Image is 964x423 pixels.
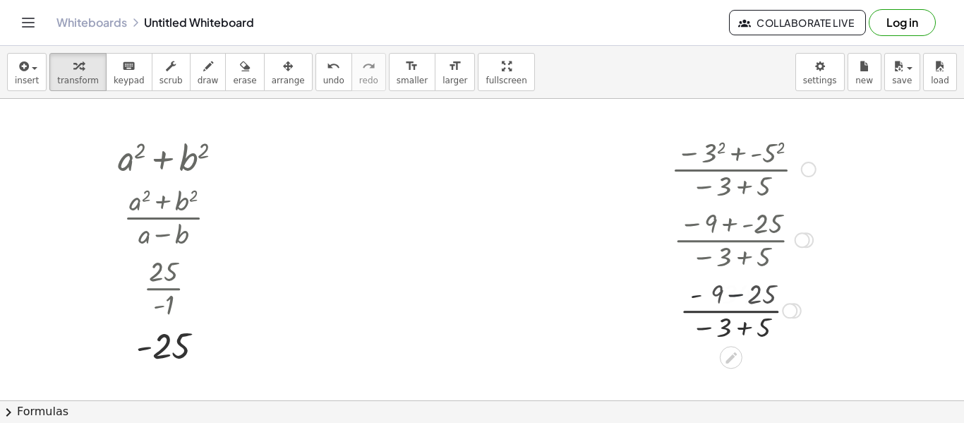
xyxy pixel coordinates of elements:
[892,76,912,85] span: save
[397,76,428,85] span: smaller
[15,76,39,85] span: insert
[729,10,866,35] button: Collaborate Live
[315,53,352,91] button: undoundo
[359,76,378,85] span: redo
[405,58,418,75] i: format_size
[931,76,949,85] span: load
[122,58,135,75] i: keyboard
[448,58,462,75] i: format_size
[114,76,145,85] span: keypad
[435,53,475,91] button: format_sizelarger
[159,76,183,85] span: scrub
[884,53,920,91] button: save
[869,9,936,36] button: Log in
[486,76,526,85] span: fullscreen
[923,53,957,91] button: load
[855,76,873,85] span: new
[17,11,40,34] button: Toggle navigation
[478,53,534,91] button: fullscreen
[327,58,340,75] i: undo
[795,53,845,91] button: settings
[442,76,467,85] span: larger
[190,53,227,91] button: draw
[49,53,107,91] button: transform
[198,76,219,85] span: draw
[272,76,305,85] span: arrange
[389,53,435,91] button: format_sizesmaller
[362,58,375,75] i: redo
[741,16,854,29] span: Collaborate Live
[233,76,256,85] span: erase
[264,53,313,91] button: arrange
[803,76,837,85] span: settings
[225,53,264,91] button: erase
[152,53,191,91] button: scrub
[848,53,881,91] button: new
[7,53,47,91] button: insert
[106,53,152,91] button: keyboardkeypad
[57,76,99,85] span: transform
[323,76,344,85] span: undo
[351,53,386,91] button: redoredo
[720,346,742,369] div: Edit math
[56,16,127,30] a: Whiteboards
